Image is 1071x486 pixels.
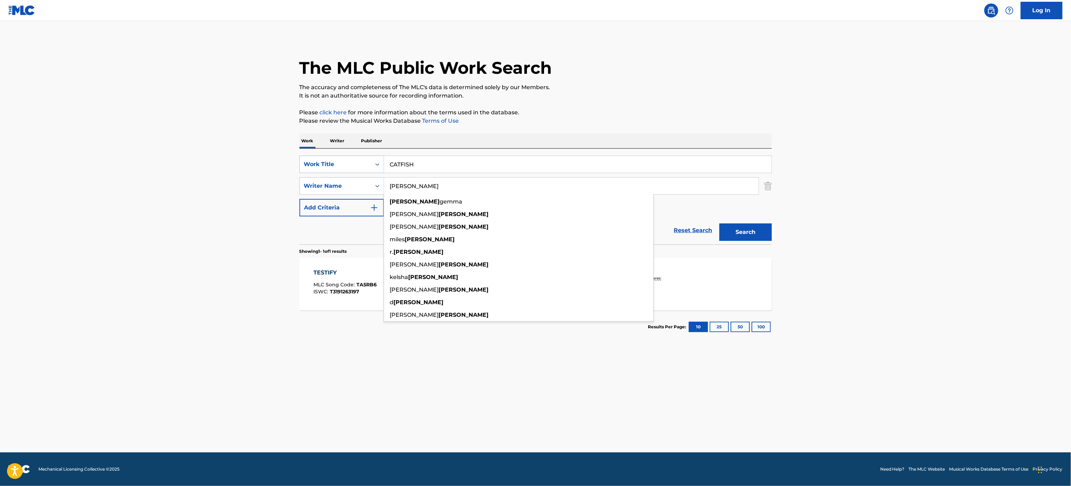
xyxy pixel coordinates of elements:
[671,223,716,238] a: Reset Search
[1036,452,1071,486] iframe: Chat Widget
[439,211,489,217] strong: [PERSON_NAME]
[8,465,30,473] img: logo
[752,322,771,332] button: 100
[299,134,316,148] p: Work
[299,199,384,216] button: Add Criteria
[1005,6,1014,15] img: help
[405,236,455,243] strong: [PERSON_NAME]
[390,223,439,230] span: [PERSON_NAME]
[390,299,394,306] span: d
[421,117,459,124] a: Terms of Use
[1021,2,1063,19] a: Log In
[299,117,772,125] p: Please review the Musical Works Database
[390,249,394,255] span: r.
[299,108,772,117] p: Please for more information about the terms used in the database.
[8,5,35,15] img: MLC Logo
[880,466,905,472] a: Need Help?
[304,182,367,190] div: Writer Name
[439,286,489,293] strong: [PERSON_NAME]
[764,177,772,195] img: Delete Criterion
[390,312,439,318] span: [PERSON_NAME]
[299,92,772,100] p: It is not an authoritative source for recording information.
[356,281,377,288] span: TA5RB6
[394,249,444,255] strong: [PERSON_NAME]
[439,223,489,230] strong: [PERSON_NAME]
[320,109,347,116] a: click here
[313,269,377,277] div: TESTIFY
[987,6,996,15] img: search
[394,299,444,306] strong: [PERSON_NAME]
[1038,459,1042,480] div: Drag
[719,223,772,241] button: Search
[38,466,120,472] span: Mechanical Licensing Collective © 2025
[1003,3,1016,17] div: Help
[949,466,1029,472] a: Musical Works Database Terms of Use
[390,211,439,217] span: [PERSON_NAME]
[390,286,439,293] span: [PERSON_NAME]
[299,156,772,244] form: Search Form
[440,198,463,205] span: gemma
[689,322,708,332] button: 10
[304,160,367,169] div: Work Title
[299,248,347,255] p: Showing 1 - 1 of 1 results
[909,466,945,472] a: The MLC Website
[439,261,489,268] strong: [PERSON_NAME]
[390,198,440,205] strong: [PERSON_NAME]
[328,134,347,148] p: Writer
[731,322,750,332] button: 50
[299,57,552,78] h1: The MLC Public Work Search
[299,258,772,310] a: TESTIFYMLC Song Code:TA5RB6ISWC:T3191263197Writers (11)[PERSON_NAME], [PERSON_NAME] BAKOLE-[PERSO...
[390,261,439,268] span: [PERSON_NAME]
[390,236,405,243] span: miles
[439,312,489,318] strong: [PERSON_NAME]
[1033,466,1063,472] a: Privacy Policy
[299,83,772,92] p: The accuracy and completeness of The MLC's data is determined solely by our Members.
[330,288,359,295] span: T3191263197
[390,274,408,280] span: kelsha
[313,281,356,288] span: MLC Song Code :
[984,3,998,17] a: Public Search
[710,322,729,332] button: 25
[648,324,688,330] p: Results Per Page:
[370,203,378,212] img: 9d2ae6d4665cec9f34b9.svg
[313,288,330,295] span: ISWC :
[359,134,384,148] p: Publisher
[408,274,458,280] strong: [PERSON_NAME]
